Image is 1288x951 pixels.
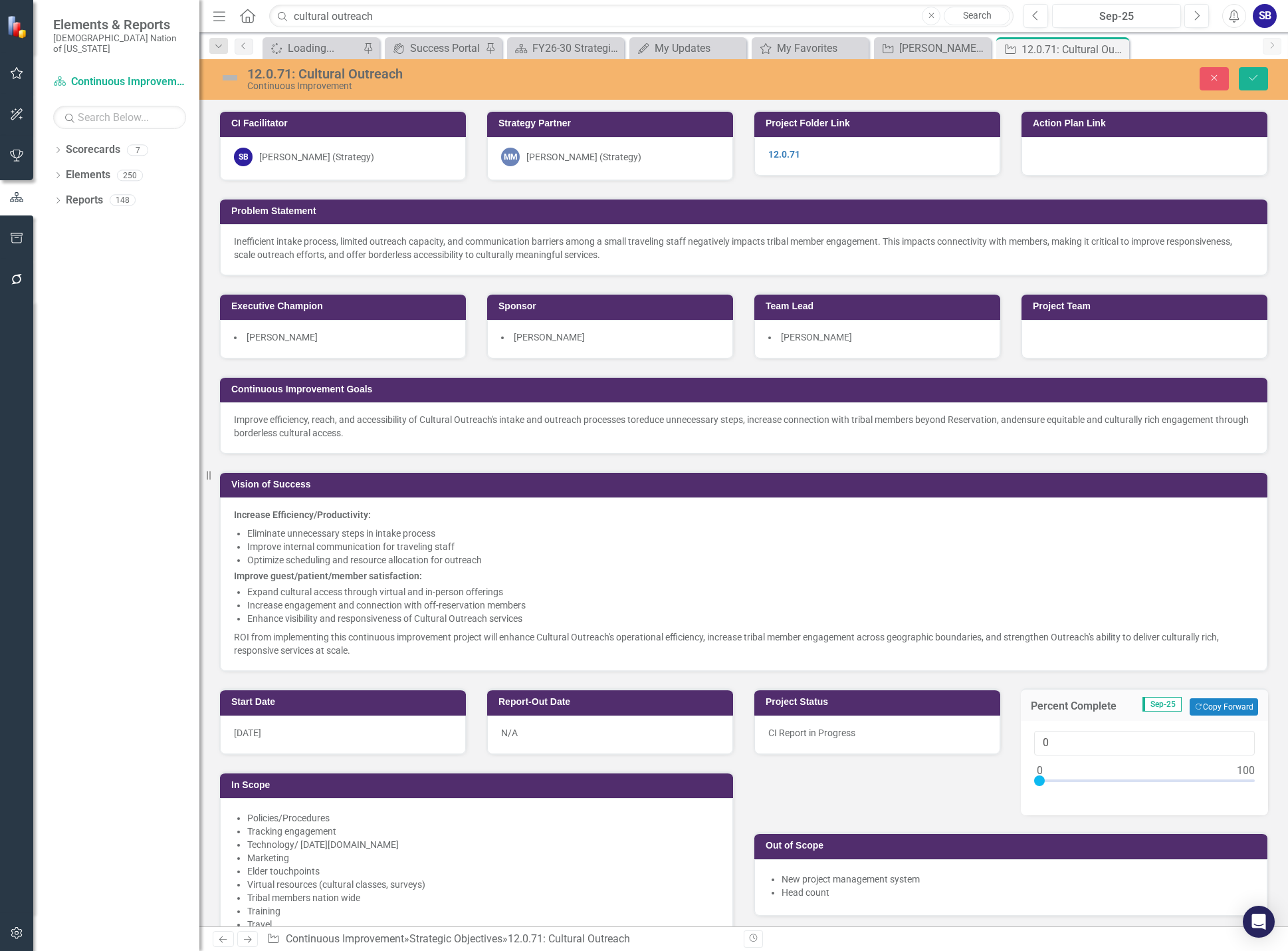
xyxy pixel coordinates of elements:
span: Travel [247,919,272,930]
span: Expand cultural access through virtual and in-person offerings [247,587,503,597]
h3: Project Folder Link [766,118,994,128]
span: Elder touchpoints [247,866,320,877]
a: Elements [66,168,110,183]
p: ​ [247,553,1253,567]
a: Continuous Improvement [53,74,186,90]
div: N/A [487,716,733,754]
span: Eliminate unnecessary steps in intake process [247,528,435,539]
a: Loading... [266,40,360,57]
div: 250 [117,170,143,181]
h3: Vision of Success [231,479,1261,489]
div: Loading... [288,40,360,57]
button: SB [1253,4,1277,28]
a: 12.0.71 [768,149,800,160]
span: Marketing [247,853,289,863]
p: ​ [247,811,719,825]
span: reduce unnecessary steps, increase connection with tribal members beyond Reservation, and [636,414,1017,425]
p: ​ [234,569,1253,583]
p: ​ [782,873,1253,886]
h3: CI Facilitator [231,118,459,128]
p: ​ [247,527,1253,540]
p: ​ [782,886,1253,899]
p: ​ [247,878,719,891]
h3: Start Date [231,697,459,707]
h3: Team Lead [766,301,994,311]
span: Elements & Reports [53,17,186,33]
div: Sep-25 [1057,9,1176,25]
div: Success Portal [410,40,482,57]
span: New project management system [782,874,920,884]
p: ​ [247,599,1253,612]
span: [PERSON_NAME] [781,332,852,342]
button: Sep-25 [1052,4,1181,28]
div: [PERSON_NAME] Monthly CI Review - Progress + Action Plan [899,40,988,57]
div: MM [501,148,520,166]
h3: Action Plan Link [1033,118,1261,128]
div: 7 [127,144,148,156]
div: 12.0.71: Cultural Outreach [1021,41,1126,58]
div: [PERSON_NAME] (Strategy) [259,150,374,164]
a: Strategic Objectives [409,932,502,945]
p: ​ [247,865,719,878]
a: Reports [66,193,103,208]
p: ​ [247,540,1253,553]
h3: Executive Champion [231,301,459,311]
a: Search [944,7,1010,25]
p: Inefficient intake process, limited outreach capacity, and communication barriers among a small t... [234,235,1253,261]
span: Sep-25 [1142,697,1182,712]
h3: Report-Out Date [498,697,726,707]
h3: In Scope [231,780,726,790]
input: Search ClearPoint... [269,5,1014,28]
h3: Out of Scope [766,841,1261,851]
a: Continuous Improvement [286,932,404,945]
span: Tracking engagement [247,826,336,837]
span: Tribal members nation wide [247,892,360,903]
button: Copy Forward [1190,698,1258,716]
p: ​ [247,891,719,904]
h3: Continuous Improvement Goals [231,384,1261,394]
div: Open Intercom Messenger [1243,906,1275,938]
span: Increase Efficiency/Productivity: [234,509,371,520]
input: Search Below... [53,106,186,129]
div: [PERSON_NAME] (Strategy) [526,150,641,164]
span: ensure equitable and culturally rich engagement through borderless cultural access. [234,414,1249,438]
div: FY26-30 Strategic Plan [532,40,621,57]
div: My Updates [655,40,743,57]
p: ​ [247,825,719,838]
div: My Favorites [777,40,865,57]
span: Increase engagement and connection with off-reservation members [247,600,526,611]
div: 12.0.71: Cultural Outreach [247,67,808,81]
span: Technology/ [DATE][DOMAIN_NAME] [247,839,399,850]
span: Enhance visibility and responsiveness of Cultural Outreach services [247,613,522,624]
p: ​ [247,838,719,851]
span: CI Report in Progress [768,728,855,738]
img: Not Defined [219,67,241,88]
span: Improve guest/patient/member satisfaction: [234,571,422,581]
p: ​ [234,508,1253,524]
span: Optimize scheduling and resource allocation for outreach [247,555,482,565]
h3: Percent Complete [1031,700,1127,712]
div: » » [267,932,734,947]
a: [PERSON_NAME] Monthly CI Review - Progress + Action Plan [877,40,988,57]
small: [DEMOGRAPHIC_DATA] Nation of [US_STATE] [53,33,186,55]
a: Scorecards [66,142,120,158]
p: ​ [247,585,1253,599]
div: 12.0.71: Cultural Outreach [508,932,630,945]
span: Improve efficiency, reach, and accessibility of Cultural Outreach's intake and outreach processes to [234,414,636,425]
span: [PERSON_NAME] [514,332,585,342]
a: My Updates [633,40,743,57]
span: Head count [782,887,829,898]
h3: Strategy Partner [498,118,726,128]
a: FY26-30 Strategic Plan [510,40,621,57]
a: My Favorites [755,40,865,57]
span: Improve internal communication for traveling staff [247,541,455,552]
a: Success Portal [388,40,482,57]
div: SB [234,148,253,166]
h3: Project Team [1033,301,1261,311]
p: ​ [247,851,719,865]
span: [PERSON_NAME] [247,332,318,342]
span: Training [247,906,280,916]
span: Virtual resources (cultural classes, surveys) [247,879,425,890]
h3: Sponsor [498,301,726,311]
